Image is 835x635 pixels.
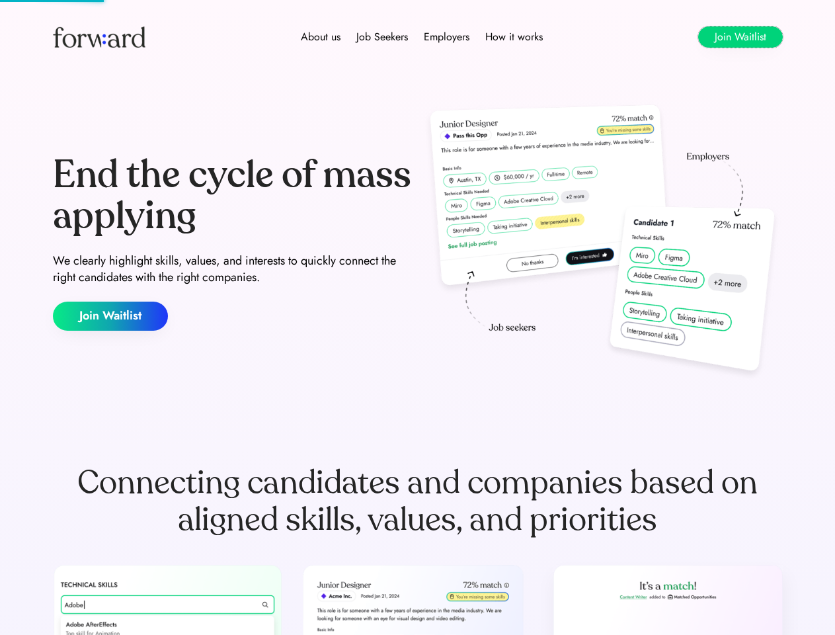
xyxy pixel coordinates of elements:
button: Join Waitlist [53,302,168,331]
img: hero-image.png [423,101,783,385]
div: End the cycle of mass applying [53,155,413,236]
div: Connecting candidates and companies based on aligned skills, values, and priorities [53,464,783,538]
div: Job Seekers [356,29,408,45]
button: Join Waitlist [698,26,783,48]
div: We clearly highlight skills, values, and interests to quickly connect the right candidates with t... [53,253,413,286]
div: About us [301,29,340,45]
div: How it works [485,29,543,45]
div: Employers [424,29,469,45]
img: Forward logo [53,26,145,48]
